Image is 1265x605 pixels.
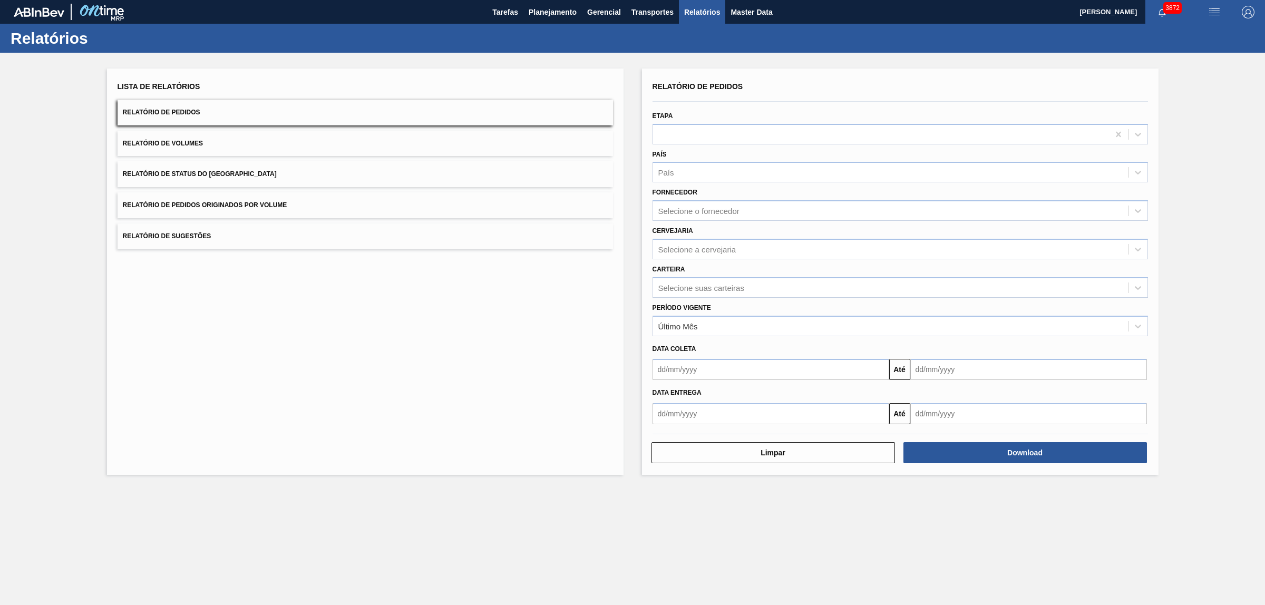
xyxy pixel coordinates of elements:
[123,140,203,147] span: Relatório de Volumes
[658,207,739,216] div: Selecione o fornecedor
[910,403,1147,424] input: dd/mm/yyyy
[658,168,674,177] div: País
[658,283,744,292] div: Selecione suas carteiras
[903,442,1147,463] button: Download
[731,6,772,18] span: Master Data
[653,304,711,311] label: Período Vigente
[889,403,910,424] button: Até
[118,161,613,187] button: Relatório de Status do [GEOGRAPHIC_DATA]
[653,389,702,396] span: Data Entrega
[1163,2,1182,14] span: 3872
[653,82,743,91] span: Relatório de Pedidos
[123,170,277,178] span: Relatório de Status do [GEOGRAPHIC_DATA]
[653,112,673,120] label: Etapa
[889,359,910,380] button: Até
[118,131,613,157] button: Relatório de Volumes
[631,6,674,18] span: Transportes
[118,82,200,91] span: Lista de Relatórios
[123,109,200,116] span: Relatório de Pedidos
[684,6,720,18] span: Relatórios
[118,192,613,218] button: Relatório de Pedidos Originados por Volume
[653,227,693,235] label: Cervejaria
[118,223,613,249] button: Relatório de Sugestões
[653,151,667,158] label: País
[14,7,64,17] img: TNhmsLtSVTkK8tSr43FrP2fwEKptu5GPRR3wAAAABJRU5ErkJggg==
[653,345,696,353] span: Data coleta
[658,321,698,330] div: Último Mês
[910,359,1147,380] input: dd/mm/yyyy
[118,100,613,125] button: Relatório de Pedidos
[653,359,889,380] input: dd/mm/yyyy
[653,403,889,424] input: dd/mm/yyyy
[658,245,736,253] div: Selecione a cervejaria
[492,6,518,18] span: Tarefas
[1208,6,1221,18] img: userActions
[123,232,211,240] span: Relatório de Sugestões
[653,266,685,273] label: Carteira
[11,32,198,44] h1: Relatórios
[1242,6,1254,18] img: Logout
[123,201,287,209] span: Relatório de Pedidos Originados por Volume
[653,189,697,196] label: Fornecedor
[529,6,577,18] span: Planejamento
[1145,5,1179,19] button: Notificações
[587,6,621,18] span: Gerencial
[651,442,895,463] button: Limpar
